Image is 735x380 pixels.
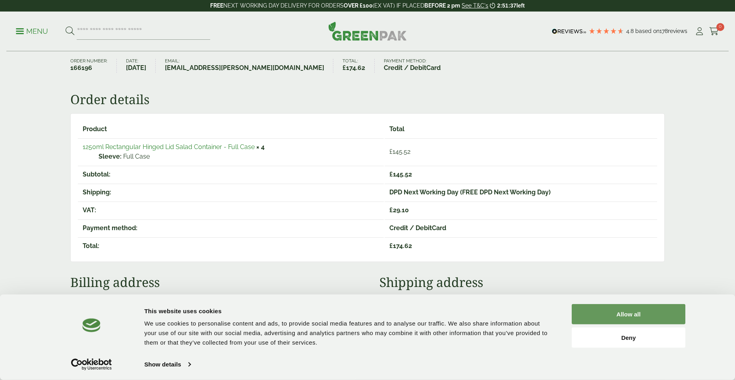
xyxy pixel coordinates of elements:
span: £ [389,242,393,250]
span: 145.52 [389,171,412,178]
th: Subtotal: [78,166,384,183]
span: £ [389,171,393,178]
img: logo [82,318,101,332]
li: Date: [126,59,156,73]
span: Based on [635,28,660,34]
a: 1250ml Rectangular Hinged Lid Salad Container - Full Case [83,143,255,151]
span: 178 [660,28,668,34]
span: left [516,2,525,9]
span: £ [389,148,393,155]
a: Menu [16,27,48,35]
img: GreenPak Supplies [328,21,407,41]
button: Deny [572,327,685,347]
li: Order number: [70,59,117,73]
li: Total: [342,59,375,73]
div: This website uses cookies [144,306,554,316]
li: Email: [165,59,334,73]
strong: Sleeve: [99,152,122,161]
a: Usercentrics Cookiebot - opens in a new window [57,359,126,370]
p: Full Case [99,152,379,161]
h2: Billing address [70,275,356,290]
th: Payment method: [78,219,384,237]
span: 2:51:37 [497,2,516,9]
strong: Credit / DebitCard [384,63,441,73]
th: Total: [78,237,384,254]
div: We use cookies to personalise content and ads, to provide social media features and to analyse ou... [144,319,554,347]
span: £ [342,64,346,72]
span: reviews [668,28,687,34]
a: See T&C's [462,2,488,9]
p: Menu [16,27,48,36]
li: Payment method: [384,59,450,73]
span: £ [389,206,393,214]
a: 0 [709,25,719,37]
h2: Shipping address [379,275,665,290]
strong: [DATE] [126,63,146,73]
span: 4.8 [626,28,635,34]
th: VAT: [78,202,384,219]
th: Product [78,121,384,138]
td: DPD Next Working Day (FREE DPD Next Working Day) [385,184,658,201]
span: 174.62 [389,242,412,250]
a: Show details [144,359,190,370]
i: My Account [694,27,704,35]
button: Allow all [572,304,685,324]
strong: 166196 [70,63,107,73]
th: Total [385,121,658,138]
span: 29.10 [389,206,409,214]
td: Credit / DebitCard [385,219,658,237]
strong: × 4 [256,143,265,151]
th: Shipping: [78,184,384,201]
span: 0 [716,23,724,31]
h2: Order details [70,92,665,107]
bdi: 174.62 [342,64,365,72]
strong: BEFORE 2 pm [424,2,460,9]
i: Cart [709,27,719,35]
bdi: 145.52 [389,148,410,155]
div: 4.78 Stars [588,27,624,35]
strong: [EMAIL_ADDRESS][PERSON_NAME][DOMAIN_NAME] [165,63,324,73]
strong: FREE [210,2,223,9]
strong: OVER £100 [344,2,373,9]
img: REVIEWS.io [552,29,586,34]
